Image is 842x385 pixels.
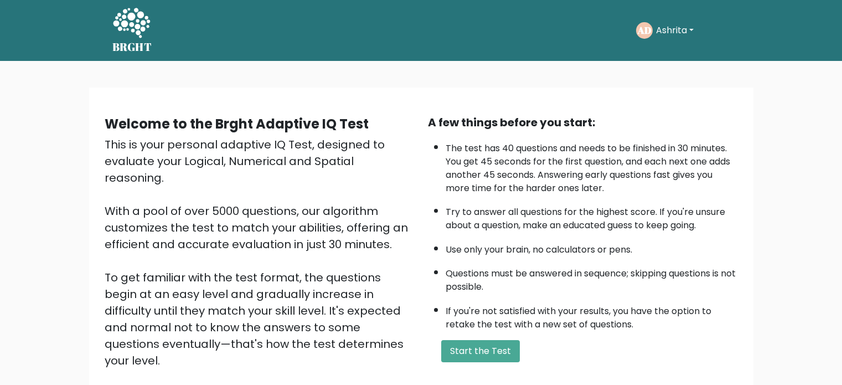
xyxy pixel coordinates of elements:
[446,136,738,195] li: The test has 40 questions and needs to be finished in 30 minutes. You get 45 seconds for the firs...
[105,115,369,133] b: Welcome to the Brght Adaptive IQ Test
[112,40,152,54] h5: BRGHT
[653,23,697,38] button: Ashrita
[441,340,520,362] button: Start the Test
[446,299,738,331] li: If you're not satisfied with your results, you have the option to retake the test with a new set ...
[446,200,738,232] li: Try to answer all questions for the highest score. If you're unsure about a question, make an edu...
[112,4,152,57] a: BRGHT
[637,24,651,37] text: AD
[428,114,738,131] div: A few things before you start:
[446,261,738,294] li: Questions must be answered in sequence; skipping questions is not possible.
[446,238,738,256] li: Use only your brain, no calculators or pens.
